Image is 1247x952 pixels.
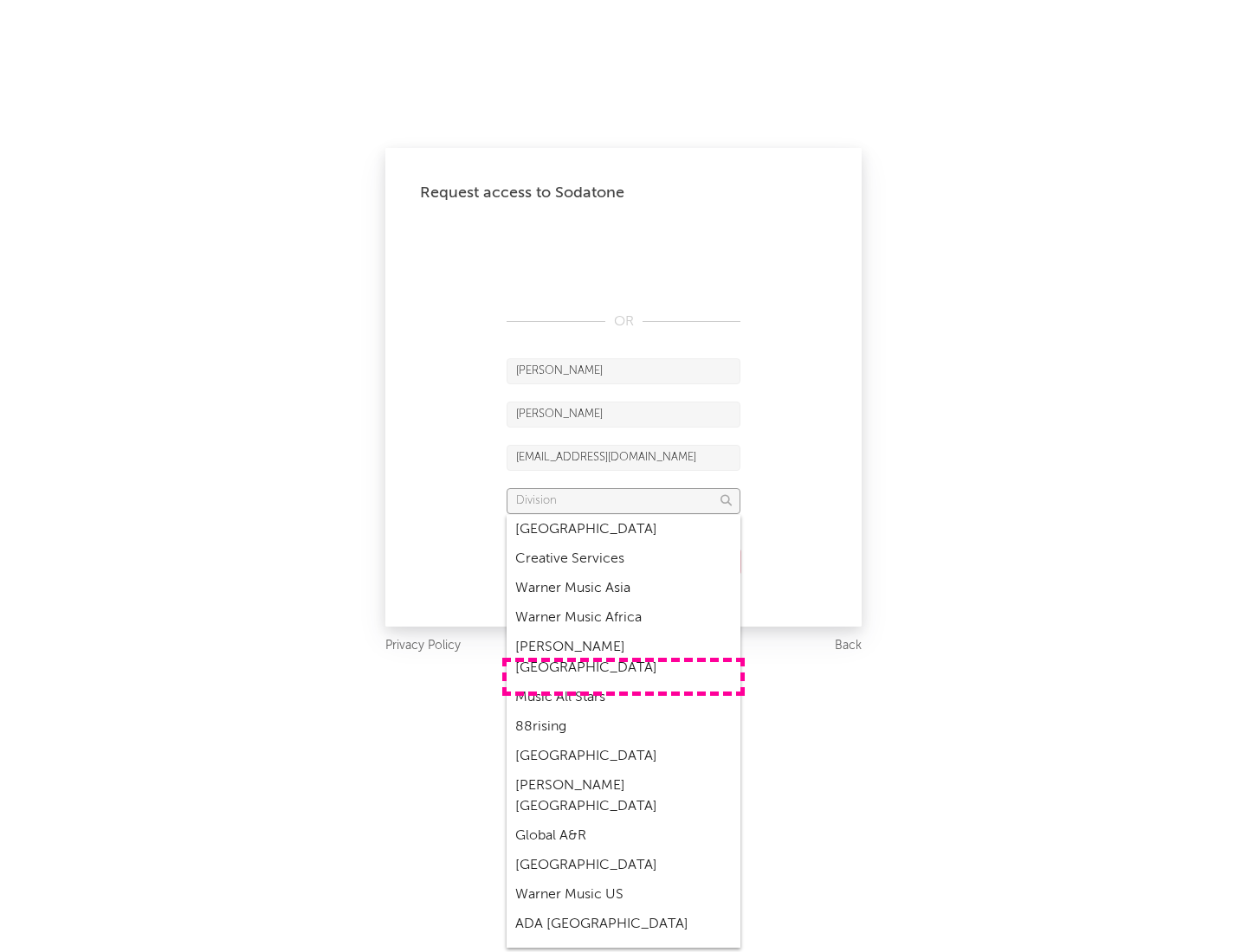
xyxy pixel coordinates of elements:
[507,358,740,384] input: First Name
[507,402,740,428] input: Last Name
[507,712,740,742] div: 88rising
[507,771,740,821] div: [PERSON_NAME] [GEOGRAPHIC_DATA]
[507,488,740,514] input: Division
[507,574,740,603] div: Warner Music Asia
[507,633,740,683] div: [PERSON_NAME] [GEOGRAPHIC_DATA]
[507,851,740,880] div: [GEOGRAPHIC_DATA]
[507,683,740,712] div: Music All Stars
[835,635,862,657] a: Back
[507,603,740,633] div: Warner Music Africa
[507,742,740,771] div: [GEOGRAPHIC_DATA]
[507,821,740,851] div: Global A&R
[507,312,740,332] div: OR
[507,445,740,471] input: Email
[507,910,740,939] div: ADA [GEOGRAPHIC_DATA]
[507,515,740,544] div: [GEOGRAPHIC_DATA]
[507,880,740,910] div: Warner Music US
[385,635,461,657] a: Privacy Policy
[507,544,740,574] div: Creative Services
[420,183,827,203] div: Request access to Sodatone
